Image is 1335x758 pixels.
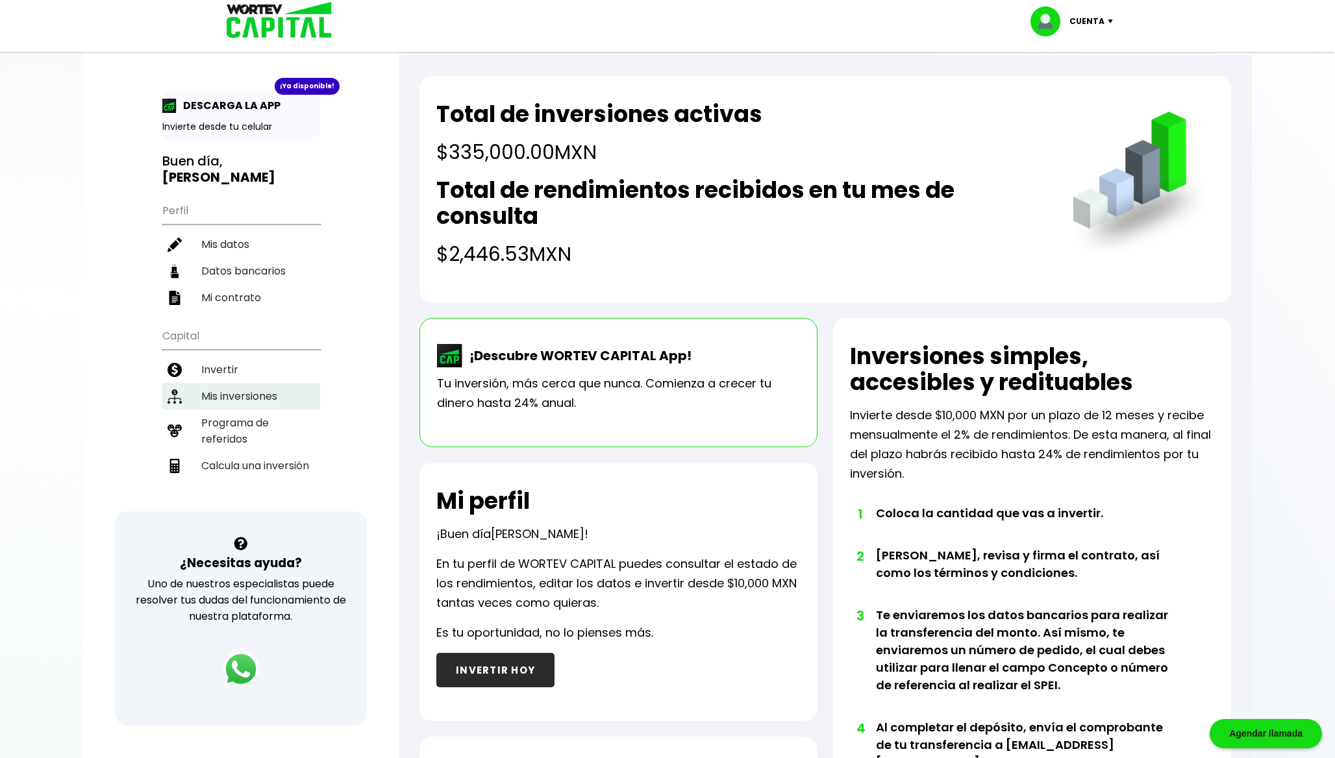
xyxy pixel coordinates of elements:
[856,606,863,626] span: 3
[1067,112,1214,259] img: grafica.516fef24.png
[162,231,320,258] a: Mis datos
[162,153,320,186] h3: Buen día,
[180,554,302,572] h3: ¿Necesitas ayuda?
[1030,6,1069,36] img: profile-image
[876,546,1178,606] li: [PERSON_NAME], revisa y firma el contrato, así como los términos y condiciones.
[436,177,1046,229] h2: Total de rendimientos recibidos en tu mes de consulta
[856,546,863,566] span: 2
[162,356,320,383] a: Invertir
[436,524,588,544] p: ¡Buen día !
[436,653,555,687] button: INVERTIR HOY
[162,284,320,311] a: Mi contrato
[168,291,182,305] img: contrato-icon.f2db500c.svg
[1210,719,1322,748] div: Agendar llamada
[275,78,340,95] div: ¡Ya disponible!
[168,459,182,473] img: calculadora-icon.17d418c4.svg
[162,410,320,452] a: Programa de referidos
[168,264,182,278] img: datos-icon.10cf9172.svg
[168,424,182,438] img: recomiendanos-icon.9b8e9327.svg
[162,383,320,410] a: Mis inversiones
[162,168,275,186] b: [PERSON_NAME]
[436,488,530,514] h2: Mi perfil
[876,606,1178,718] li: Te enviaremos los datos bancarios para realizar la transferencia del monto. Así mismo, te enviare...
[436,101,762,127] h2: Total de inversiones activas
[162,258,320,284] a: Datos bancarios
[850,406,1214,483] p: Invierte desde $10,000 MXN por un plazo de 12 meses y recibe mensualmente el 2% de rendimientos. ...
[436,138,762,167] h4: $335,000.00 MXN
[437,344,463,367] img: wortev-capital-app-icon
[162,321,320,511] ul: Capital
[168,363,182,377] img: invertir-icon.b3b967d7.svg
[168,238,182,252] img: editar-icon.952d3147.svg
[162,452,320,479] a: Calcula una inversión
[463,346,692,365] p: ¡Descubre WORTEV CAPITAL App!
[850,343,1214,395] h2: Inversiones simples, accesibles y redituables
[856,718,863,738] span: 4
[491,526,584,542] span: [PERSON_NAME]
[876,504,1178,546] li: Coloca la cantidad que vas a invertir.
[132,576,351,624] p: Uno de nuestros especialistas puede resolver tus dudas del funcionamiento de nuestra plataforma.
[162,99,177,113] img: app-icon
[436,554,801,613] p: En tu perfil de WORTEV CAPITAL puedes consultar el estado de los rendimientos, editar los datos e...
[177,97,281,114] p: DESCARGA LA APP
[162,120,320,134] p: Invierte desde tu celular
[437,374,800,413] p: Tu inversión, más cerca que nunca. Comienza a crecer tu dinero hasta 24% anual.
[436,623,653,642] p: Es tu oportunidad, no lo pienses más.
[1069,12,1104,31] p: Cuenta
[162,196,320,311] ul: Perfil
[436,239,1046,269] h4: $2,446.53 MXN
[856,504,863,524] span: 1
[1104,19,1122,23] img: icon-down
[223,651,259,687] img: logos_whatsapp-icon.242b2217.svg
[168,389,182,404] img: inversiones-icon.6695dc30.svg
